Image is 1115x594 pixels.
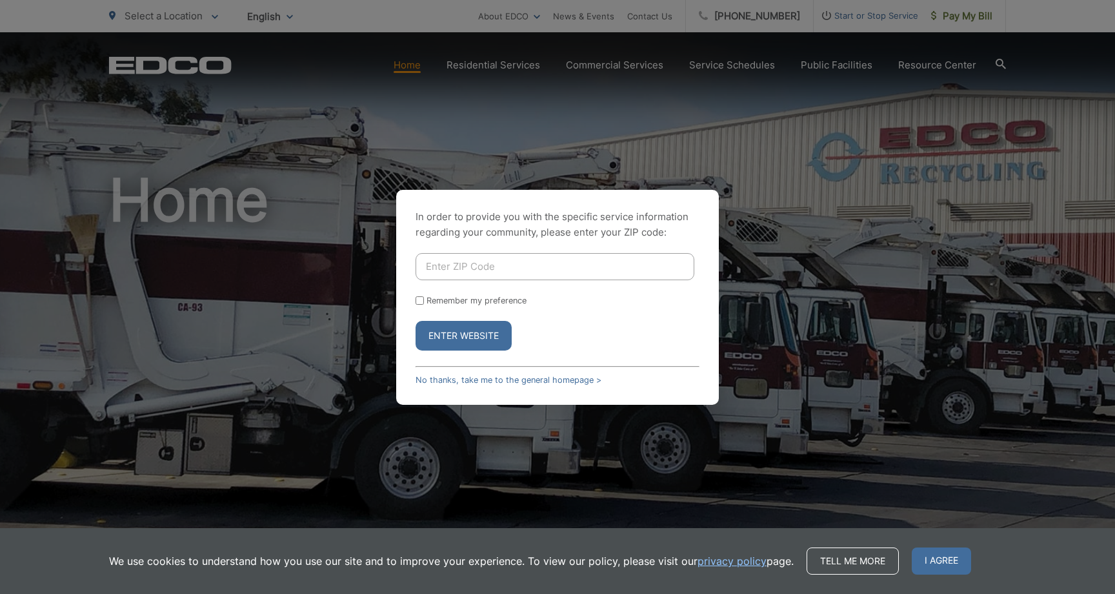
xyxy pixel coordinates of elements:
[698,553,767,569] a: privacy policy
[109,553,794,569] p: We use cookies to understand how you use our site and to improve your experience. To view our pol...
[416,375,601,385] a: No thanks, take me to the general homepage >
[416,321,512,351] button: Enter Website
[807,548,899,575] a: Tell me more
[912,548,971,575] span: I agree
[427,296,527,305] label: Remember my preference
[416,253,694,280] input: Enter ZIP Code
[416,209,699,240] p: In order to provide you with the specific service information regarding your community, please en...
